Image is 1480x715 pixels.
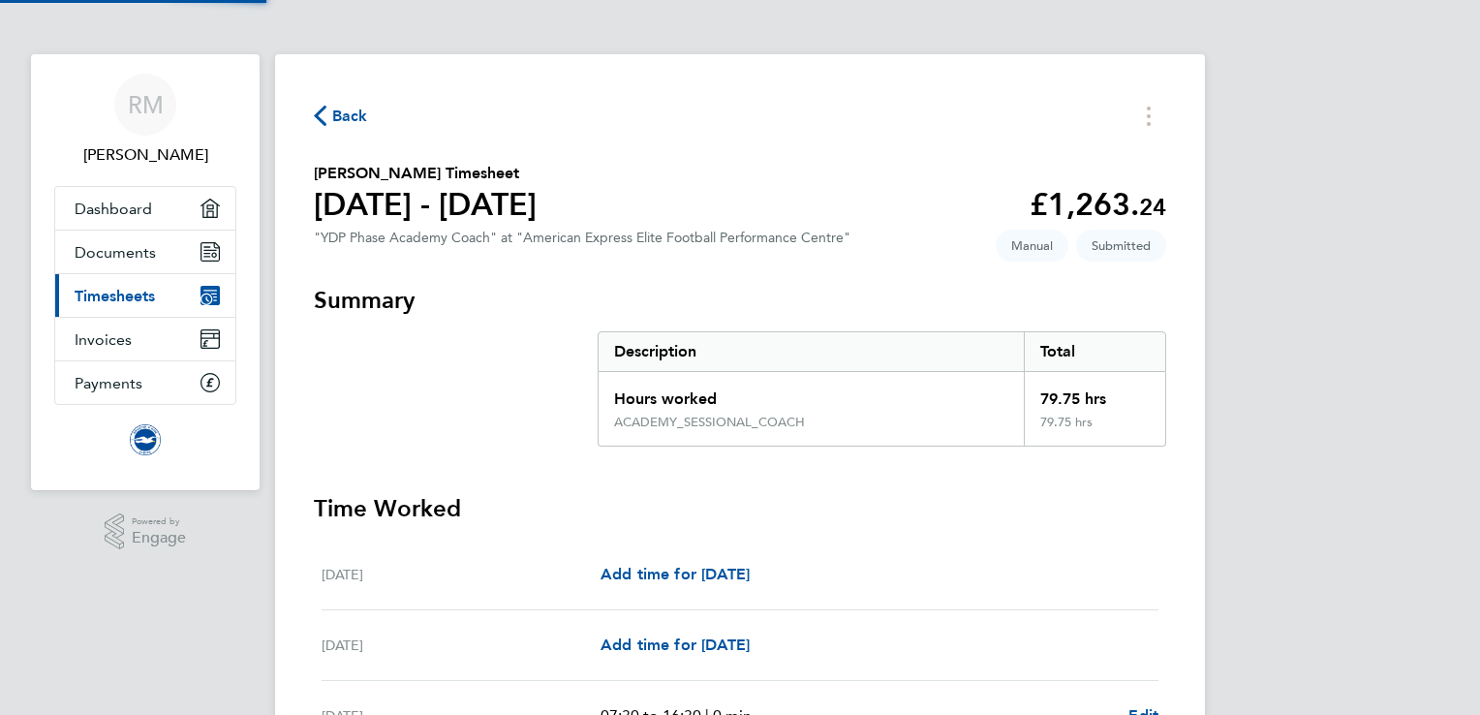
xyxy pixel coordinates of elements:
a: Dashboard [55,187,235,230]
div: Total [1024,332,1165,371]
span: Invoices [75,330,132,349]
h2: [PERSON_NAME] Timesheet [314,162,537,185]
div: [DATE] [322,563,601,586]
div: [DATE] [322,634,601,657]
h3: Time Worked [314,493,1166,524]
span: Add time for [DATE] [601,565,750,583]
a: Documents [55,231,235,273]
button: Timesheets Menu [1131,101,1166,131]
span: This timesheet was manually created. [996,230,1068,262]
a: RM[PERSON_NAME] [54,74,236,167]
app-decimal: £1,263. [1030,186,1166,223]
div: Description [599,332,1024,371]
a: Payments [55,361,235,404]
div: "YDP Phase Academy Coach" at "American Express Elite Football Performance Centre" [314,230,850,246]
div: ACADEMY_SESSIONAL_COACH [614,415,805,430]
a: Go to home page [54,424,236,455]
a: Timesheets [55,274,235,317]
h1: [DATE] - [DATE] [314,185,537,224]
span: Back [332,105,368,128]
span: Engage [132,530,186,546]
div: 79.75 hrs [1024,415,1165,446]
span: Timesheets [75,287,155,305]
h3: Summary [314,285,1166,316]
span: Documents [75,243,156,262]
nav: Main navigation [31,54,260,490]
a: Add time for [DATE] [601,634,750,657]
a: Powered byEngage [105,513,187,550]
span: Powered by [132,513,186,530]
span: RM [128,92,164,117]
span: Payments [75,374,142,392]
span: Dashboard [75,200,152,218]
a: Invoices [55,318,235,360]
div: Summary [598,331,1166,447]
img: brightonandhovealbion-logo-retina.png [130,424,161,455]
span: Rhys Murphy [54,143,236,167]
div: Hours worked [599,372,1024,415]
span: This timesheet is Submitted. [1076,230,1166,262]
a: Add time for [DATE] [601,563,750,586]
span: Add time for [DATE] [601,636,750,654]
div: 79.75 hrs [1024,372,1165,415]
button: Back [314,104,368,128]
span: 24 [1139,193,1166,221]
